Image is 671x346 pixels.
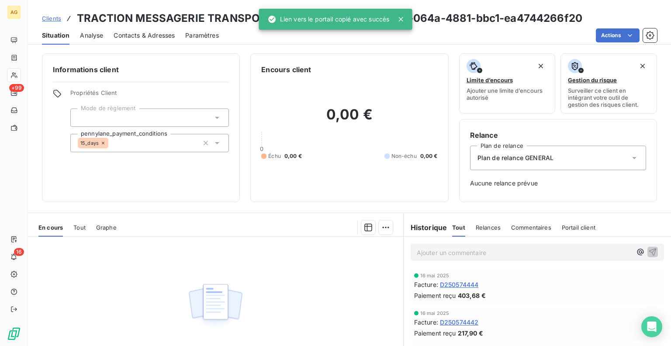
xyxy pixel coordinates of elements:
span: 16 [14,248,24,256]
span: 0,00 € [420,152,438,160]
span: Analyse [80,31,103,40]
button: Actions [596,28,640,42]
span: Surveiller ce client en intégrant votre outil de gestion des risques client. [568,87,650,108]
span: Facture : [414,280,438,289]
span: Contacts & Adresses [114,31,175,40]
h6: Relance [470,130,646,140]
div: AG [7,5,21,19]
span: Commentaires [511,224,551,231]
span: Portail client [562,224,595,231]
span: Échu [268,152,281,160]
img: Empty state [187,279,243,333]
h3: TRACTION MESSAGERIE TRANSPORTS DE L'ADOUR - eb2a564f-064a-4881-bbc1-ea4744266f20 [77,10,582,26]
span: Tout [73,224,86,231]
span: Non-échu [391,152,417,160]
span: 16 mai 2025 [420,273,450,278]
span: Gestion du risque [568,77,617,84]
span: Aucune relance prévue [470,179,646,188]
span: Graphe [96,224,117,231]
img: Logo LeanPay [7,327,21,341]
input: Ajouter une valeur [108,139,115,147]
span: Situation [42,31,69,40]
h6: Informations client [53,64,229,75]
div: Open Intercom Messenger [641,316,662,337]
span: +99 [9,84,24,92]
span: D250574444 [440,280,479,289]
span: Paramètres [185,31,219,40]
span: Facture : [414,318,438,327]
h6: Historique [404,222,447,233]
span: 403,68 € [458,291,486,300]
span: Ajouter une limite d’encours autorisé [467,87,548,101]
span: Paiement reçu [414,291,456,300]
span: 16 mai 2025 [420,311,450,316]
span: 0,00 € [284,152,302,160]
button: Limite d’encoursAjouter une limite d’encours autorisé [459,53,556,114]
span: Clients [42,15,61,22]
span: Tout [452,224,465,231]
span: 0 [260,145,263,152]
h2: 0,00 € [261,106,437,132]
span: 15_days [80,140,99,146]
span: Paiement reçu [414,329,456,338]
input: Ajouter une valeur [78,114,85,122]
span: Relances [476,224,501,231]
span: D250574442 [440,318,479,327]
span: Propriétés Client [70,89,229,101]
a: Clients [42,14,61,23]
span: 217,90 € [458,329,483,338]
div: Lien vers le portail copié avec succès [268,11,390,27]
button: Gestion du risqueSurveiller ce client en intégrant votre outil de gestion des risques client. [560,53,657,114]
h6: Encours client [261,64,311,75]
span: Limite d’encours [467,77,513,84]
span: Plan de relance GENERAL [477,154,553,162]
span: En cours [38,224,63,231]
